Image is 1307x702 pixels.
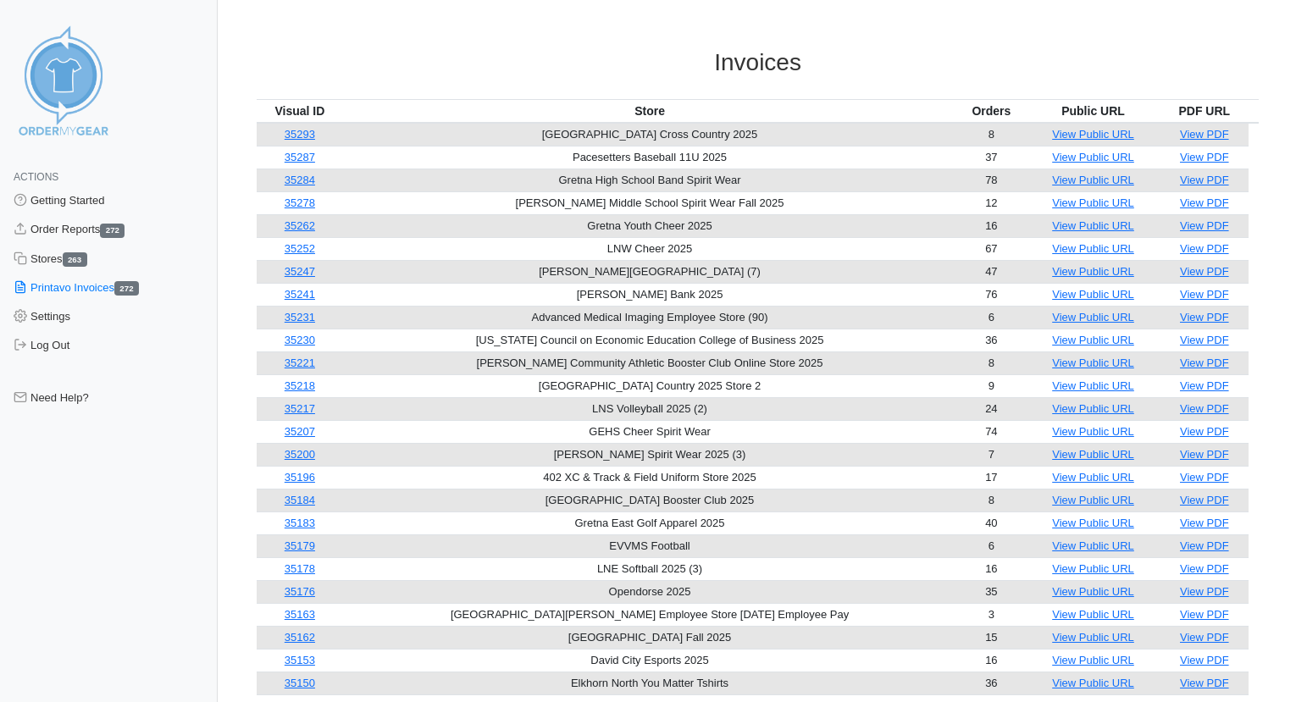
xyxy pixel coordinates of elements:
a: View PDF [1180,242,1229,255]
a: View PDF [1180,494,1229,506]
td: 6 [957,534,1027,557]
td: 24 [957,397,1027,420]
a: View Public URL [1052,196,1134,209]
a: View Public URL [1052,174,1134,186]
td: [GEOGRAPHIC_DATA] Booster Club 2025 [343,489,957,511]
a: View PDF [1180,334,1229,346]
td: Gretna Youth Cheer 2025 [343,214,957,237]
td: 35 [957,580,1027,603]
span: 263 [63,252,87,267]
td: Gretna East Golf Apparel 2025 [343,511,957,534]
a: View Public URL [1052,219,1134,232]
a: View Public URL [1052,494,1134,506]
a: 35252 [285,242,315,255]
td: EVVMS Football [343,534,957,557]
a: 35196 [285,471,315,484]
a: View Public URL [1052,265,1134,278]
span: Actions [14,171,58,183]
td: Gretna High School Band Spirit Wear [343,169,957,191]
th: Public URL [1026,99,1160,123]
a: 35293 [285,128,315,141]
td: [PERSON_NAME][GEOGRAPHIC_DATA] (7) [343,260,957,283]
a: 35230 [285,334,315,346]
a: View PDF [1180,151,1229,163]
td: 67 [957,237,1027,260]
span: 272 [100,224,125,238]
a: View Public URL [1052,517,1134,529]
a: View PDF [1180,379,1229,392]
a: View PDF [1180,585,1229,598]
td: [PERSON_NAME] Middle School Spirit Wear Fall 2025 [343,191,957,214]
a: View Public URL [1052,242,1134,255]
a: 35247 [285,265,315,278]
span: 272 [114,281,139,296]
a: View PDF [1180,402,1229,415]
a: View PDF [1180,265,1229,278]
a: View Public URL [1052,654,1134,666]
a: 35184 [285,494,315,506]
a: View Public URL [1052,562,1134,575]
a: View PDF [1180,471,1229,484]
td: 74 [957,420,1027,443]
td: 37 [957,146,1027,169]
td: [GEOGRAPHIC_DATA] Fall 2025 [343,626,957,649]
a: View PDF [1180,219,1229,232]
a: 35218 [285,379,315,392]
a: View Public URL [1052,151,1134,163]
td: LNW Cheer 2025 [343,237,957,260]
a: View Public URL [1052,357,1134,369]
td: 76 [957,283,1027,306]
a: View PDF [1180,677,1229,689]
h3: Invoices [257,48,1259,77]
a: View PDF [1180,174,1229,186]
td: 17 [957,466,1027,489]
td: 3 [957,603,1027,626]
td: 12 [957,191,1027,214]
td: [GEOGRAPHIC_DATA] Country 2025 Store 2 [343,374,957,397]
td: 402 XC & Track & Field Uniform Store 2025 [343,466,957,489]
a: View Public URL [1052,471,1134,484]
a: 35207 [285,425,315,438]
a: View PDF [1180,654,1229,666]
a: View PDF [1180,425,1229,438]
a: 35231 [285,311,315,323]
th: Orders [957,99,1027,123]
a: 35163 [285,608,315,621]
a: 35221 [285,357,315,369]
td: 8 [957,123,1027,146]
a: View Public URL [1052,334,1134,346]
th: Store [343,99,957,123]
td: Pacesetters Baseball 11U 2025 [343,146,957,169]
a: View PDF [1180,562,1229,575]
td: 16 [957,649,1027,672]
td: 9 [957,374,1027,397]
a: 35179 [285,539,315,552]
a: 35153 [285,654,315,666]
a: 35162 [285,631,315,644]
a: View Public URL [1052,677,1134,689]
td: Opendorse 2025 [343,580,957,603]
td: [US_STATE] Council on Economic Education College of Business 2025 [343,329,957,351]
a: View Public URL [1052,288,1134,301]
td: 15 [957,626,1027,649]
td: 8 [957,489,1027,511]
td: [GEOGRAPHIC_DATA] Cross Country 2025 [343,123,957,146]
a: View PDF [1180,357,1229,369]
td: 36 [957,329,1027,351]
a: View Public URL [1052,539,1134,552]
td: 16 [957,557,1027,580]
a: View PDF [1180,631,1229,644]
td: [PERSON_NAME] Spirit Wear 2025 (3) [343,443,957,466]
a: View Public URL [1052,585,1134,598]
a: 35278 [285,196,315,209]
a: View PDF [1180,196,1229,209]
td: [GEOGRAPHIC_DATA][PERSON_NAME] Employee Store [DATE] Employee Pay [343,603,957,626]
a: View Public URL [1052,608,1134,621]
a: View Public URL [1052,402,1134,415]
td: 78 [957,169,1027,191]
td: Elkhorn North You Matter Tshirts [343,672,957,694]
a: 35176 [285,585,315,598]
td: 16 [957,214,1027,237]
td: LNE Softball 2025 (3) [343,557,957,580]
a: 35217 [285,402,315,415]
